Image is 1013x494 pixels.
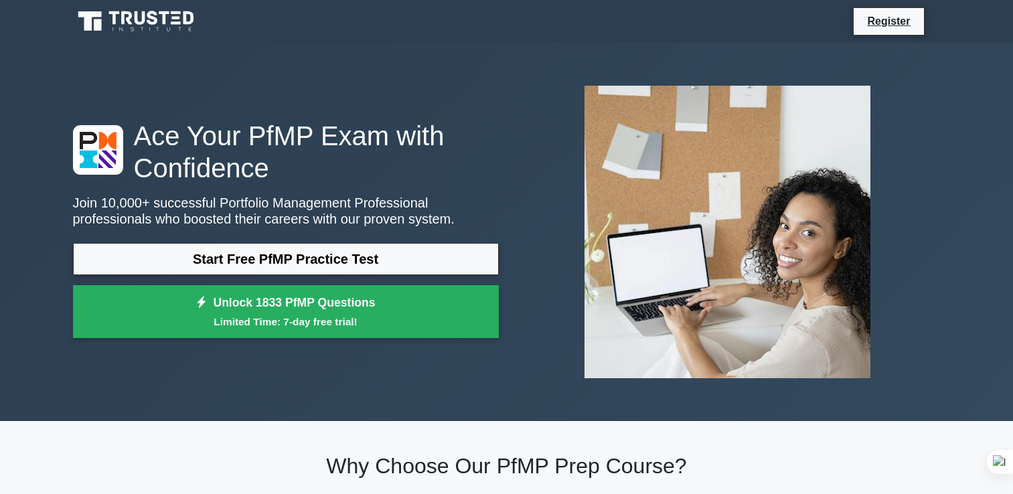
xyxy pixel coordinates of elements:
[73,195,499,227] p: Join 10,000+ successful Portfolio Management Professional professionals who boosted their careers...
[73,453,941,479] h2: Why Choose Our PfMP Prep Course?
[73,243,499,275] a: Start Free PfMP Practice Test
[90,314,482,329] small: Limited Time: 7-day free trial!
[73,285,499,339] a: Unlock 1833 PfMP QuestionsLimited Time: 7-day free trial!
[73,120,499,184] h1: Ace Your PfMP Exam with Confidence
[859,13,918,29] a: Register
